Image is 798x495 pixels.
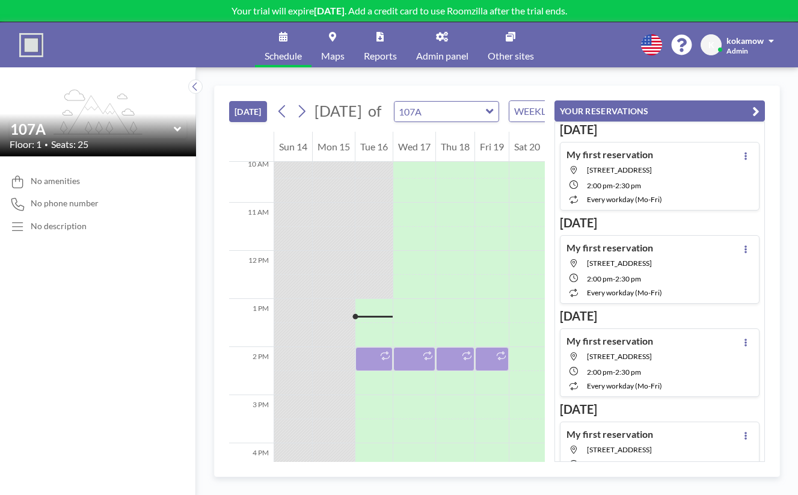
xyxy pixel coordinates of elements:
div: Tue 16 [355,132,393,162]
h3: [DATE] [560,215,760,230]
span: 2:00 PM [587,461,613,470]
span: Admin [726,46,748,55]
input: 107A [10,120,174,138]
div: Wed 17 [393,132,435,162]
h4: My first reservation [566,335,653,347]
span: kokamow [726,35,764,46]
span: 107A, floor: 1 [587,352,652,361]
h3: [DATE] [560,122,760,137]
h3: [DATE] [560,309,760,324]
span: Floor: 1 [10,138,41,150]
a: Admin panel [407,22,478,67]
span: • [45,141,48,149]
span: 2:30 PM [615,181,641,190]
span: Admin panel [416,51,468,61]
span: of [368,102,381,120]
a: Other sites [478,22,544,67]
span: Other sites [488,51,534,61]
div: 1 PM [229,299,274,347]
span: Schedule [265,51,302,61]
div: 11 AM [229,203,274,251]
div: 4 PM [229,443,274,491]
a: Maps [312,22,354,67]
span: - [613,461,615,470]
div: 3 PM [229,395,274,443]
div: 2 PM [229,347,274,395]
span: 2:30 PM [615,367,641,377]
span: every workday (Mo-Fri) [587,288,662,297]
input: 107A [394,102,486,121]
span: WEEKLY VIEW [512,103,580,119]
span: 2:30 PM [615,461,641,470]
div: Fri 19 [475,132,509,162]
span: - [613,367,615,377]
div: 10 AM [229,155,274,203]
div: No description [31,221,87,232]
div: Sun 14 [274,132,312,162]
span: [DATE] [315,102,362,120]
span: 107A, floor: 1 [587,259,652,268]
span: No phone number [31,198,99,209]
span: Reports [364,51,397,61]
span: Maps [321,51,345,61]
span: 2:00 PM [587,181,613,190]
div: Search for option [509,101,613,121]
div: Thu 18 [436,132,474,162]
span: Seats: 25 [51,138,88,150]
div: 12 PM [229,251,274,299]
span: 107A, floor: 1 [587,445,652,454]
h4: My first reservation [566,242,653,254]
span: - [613,274,615,283]
a: Reports [354,22,407,67]
h4: My first reservation [566,428,653,440]
div: Sat 20 [509,132,545,162]
span: 2:30 PM [615,274,641,283]
span: - [613,181,615,190]
h3: [DATE] [560,402,760,417]
span: 2:00 PM [587,274,613,283]
img: organization-logo [19,33,43,57]
span: No amenities [31,176,80,186]
span: 107A, floor: 1 [587,165,652,174]
button: YOUR RESERVATIONS [554,100,765,121]
span: every workday (Mo-Fri) [587,195,662,204]
button: [DATE] [229,101,267,122]
span: every workday (Mo-Fri) [587,381,662,390]
span: 2:00 PM [587,367,613,377]
b: [DATE] [314,5,345,16]
a: Schedule [255,22,312,67]
h4: My first reservation [566,149,653,161]
div: Mon 15 [313,132,355,162]
span: K [708,40,714,51]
